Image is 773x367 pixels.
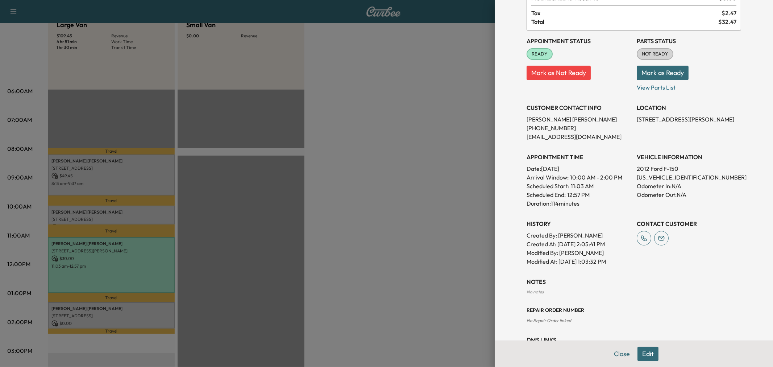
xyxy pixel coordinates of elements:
[527,318,571,323] span: No Repair Order linked
[527,277,741,286] h3: NOTES
[571,182,594,190] p: 11:03 AM
[637,50,673,58] span: NOT READY
[527,306,741,314] h3: Repair Order number
[527,50,552,58] span: READY
[527,132,631,141] p: [EMAIL_ADDRESS][DOMAIN_NAME]
[527,190,566,199] p: Scheduled End:
[527,173,631,182] p: Arrival Window:
[637,347,658,361] button: Edit
[527,240,631,248] p: Created At : [DATE] 2:05:41 PM
[527,153,631,161] h3: APPOINTMENT TIME
[637,115,741,124] p: [STREET_ADDRESS][PERSON_NAME]
[527,124,631,132] p: [PHONE_NUMBER]
[531,9,722,17] span: Tax
[527,199,631,208] p: Duration: 114 minutes
[637,182,741,190] p: Odometer In: N/A
[527,289,741,295] div: No notes
[637,80,741,92] p: View Parts List
[527,231,631,240] p: Created By : [PERSON_NAME]
[531,17,718,26] span: Total
[722,9,736,17] span: $ 2.47
[527,257,631,266] p: Modified At : [DATE] 1:03:32 PM
[637,66,689,80] button: Mark as Ready
[527,66,591,80] button: Mark as Not Ready
[637,190,741,199] p: Odometer Out: N/A
[527,164,631,173] p: Date: [DATE]
[637,37,741,45] h3: Parts Status
[527,115,631,124] p: [PERSON_NAME] [PERSON_NAME]
[527,219,631,228] h3: History
[609,347,635,361] button: Close
[637,103,741,112] h3: LOCATION
[567,190,590,199] p: 12:57 PM
[527,182,569,190] p: Scheduled Start:
[637,173,741,182] p: [US_VEHICLE_IDENTIFICATION_NUMBER]
[527,37,631,45] h3: Appointment Status
[570,173,622,182] span: 10:00 AM - 2:00 PM
[527,103,631,112] h3: CUSTOMER CONTACT INFO
[718,17,736,26] span: $ 32.47
[637,219,741,228] h3: CONTACT CUSTOMER
[637,164,741,173] p: 2012 Ford F-150
[527,248,631,257] p: Modified By : [PERSON_NAME]
[527,335,741,344] h3: DMS Links
[637,153,741,161] h3: VEHICLE INFORMATION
